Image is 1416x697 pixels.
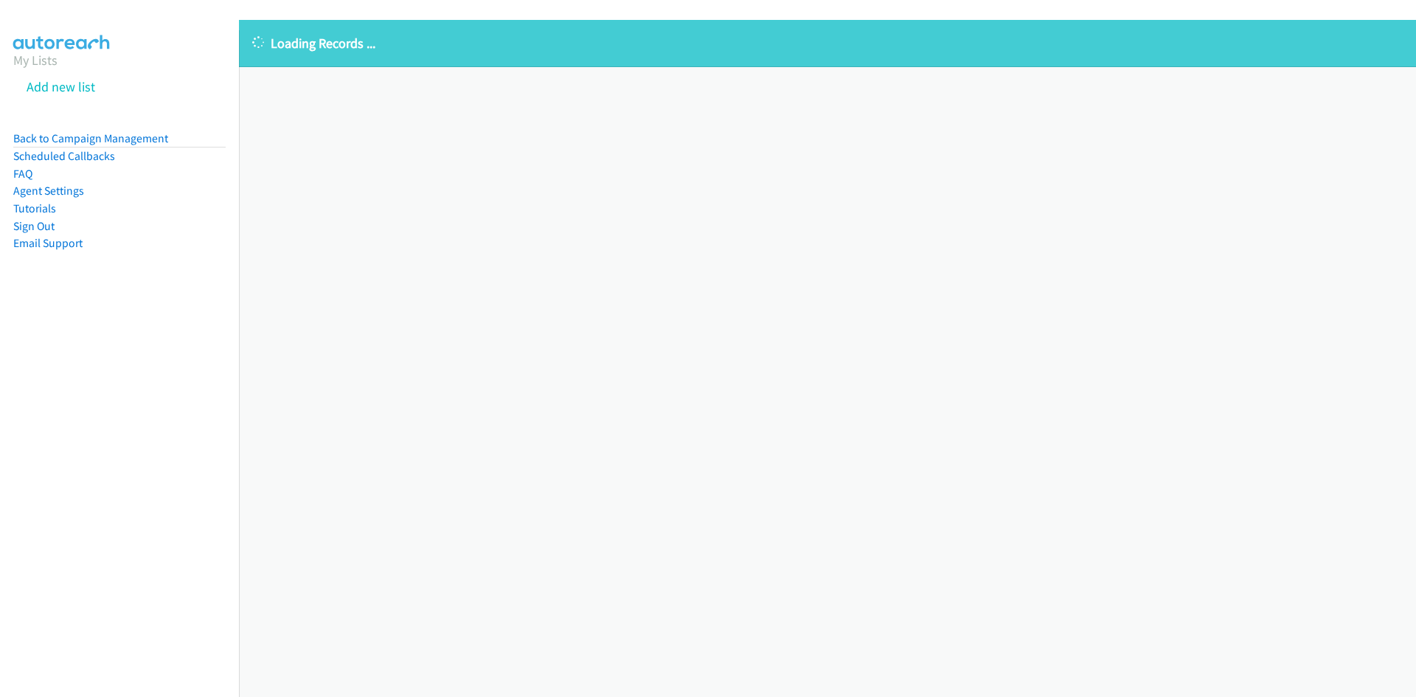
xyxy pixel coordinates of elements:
a: FAQ [13,167,32,181]
a: Agent Settings [13,184,84,198]
a: Add new list [27,78,95,95]
a: My Lists [13,52,58,69]
a: Sign Out [13,219,55,233]
a: Back to Campaign Management [13,131,168,145]
p: Loading Records ... [252,33,1403,53]
a: Scheduled Callbacks [13,149,115,163]
a: Tutorials [13,201,56,215]
a: Email Support [13,236,83,250]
